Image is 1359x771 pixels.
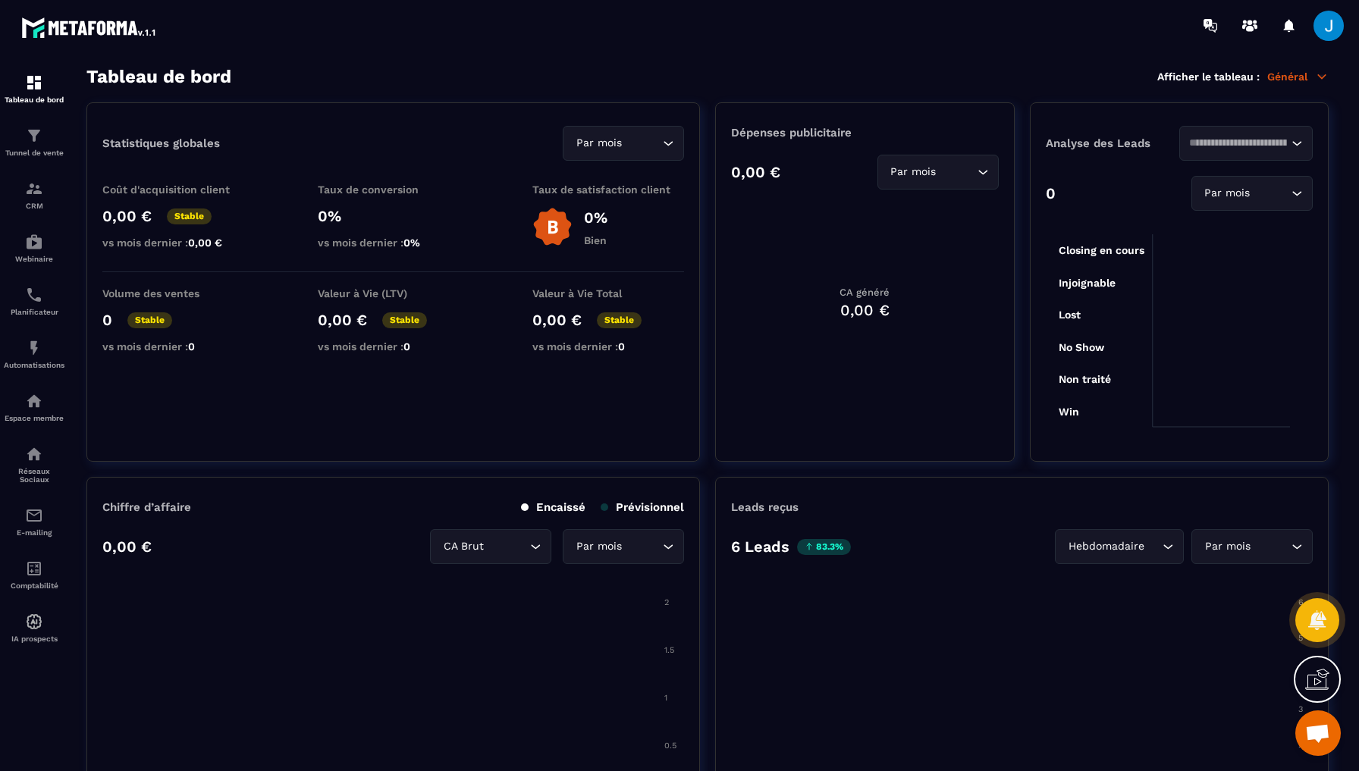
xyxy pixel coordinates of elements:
[430,529,551,564] div: Search for option
[4,635,64,643] p: IA prospects
[1298,704,1303,714] tspan: 3
[563,529,684,564] div: Search for option
[1046,136,1179,150] p: Analyse des Leads
[25,127,43,145] img: formation
[4,255,64,263] p: Webinaire
[102,311,112,329] p: 0
[440,538,487,555] span: CA Brut
[1179,126,1313,161] div: Search for option
[625,538,659,555] input: Search for option
[1157,71,1260,83] p: Afficher le tableau :
[188,237,222,249] span: 0,00 €
[86,66,231,87] h3: Tableau de bord
[1254,185,1288,202] input: Search for option
[664,741,676,751] tspan: 0.5
[102,136,220,150] p: Statistiques globales
[731,163,780,181] p: 0,00 €
[532,311,582,329] p: 0,00 €
[318,340,469,353] p: vs mois dernier :
[618,340,625,353] span: 0
[4,168,64,221] a: formationformationCRM
[4,221,64,274] a: automationsautomationsWebinaire
[4,96,64,104] p: Tableau de bord
[664,693,667,703] tspan: 1
[1065,538,1147,555] span: Hebdomadaire
[403,340,410,353] span: 0
[25,180,43,198] img: formation
[664,645,674,655] tspan: 1.5
[4,495,64,548] a: emailemailE-mailing
[940,164,974,180] input: Search for option
[731,126,998,139] p: Dépenses publicitaire
[318,287,469,299] p: Valeur à Vie (LTV)
[188,340,195,353] span: 0
[102,538,152,556] p: 0,00 €
[25,233,43,251] img: automations
[664,597,669,607] tspan: 2
[25,392,43,410] img: automations
[4,328,64,381] a: automationsautomationsAutomatisations
[532,340,684,353] p: vs mois dernier :
[4,467,64,484] p: Réseaux Sociaux
[382,312,427,328] p: Stable
[797,539,851,555] p: 83.3%
[1295,710,1341,756] a: Ouvrir le chat
[102,340,254,353] p: vs mois dernier :
[532,207,573,247] img: b-badge-o.b3b20ee6.svg
[4,202,64,210] p: CRM
[4,414,64,422] p: Espace membre
[25,613,43,631] img: automations
[877,155,999,190] div: Search for option
[887,164,940,180] span: Par mois
[4,149,64,157] p: Tunnel de vente
[4,581,64,590] p: Comptabilité
[1046,184,1056,202] p: 0
[167,208,212,224] p: Stable
[102,237,254,249] p: vs mois dernier :
[573,538,625,555] span: Par mois
[318,311,367,329] p: 0,00 €
[4,381,64,434] a: automationsautomationsEspace membre
[403,237,420,249] span: 0%
[102,287,254,299] p: Volume des ventes
[1254,538,1288,555] input: Search for option
[4,308,64,316] p: Planificateur
[731,538,789,556] p: 6 Leads
[127,312,172,328] p: Stable
[25,286,43,304] img: scheduler
[487,538,526,555] input: Search for option
[25,445,43,463] img: social-network
[521,500,585,514] p: Encaissé
[1201,538,1254,555] span: Par mois
[573,135,625,152] span: Par mois
[4,62,64,115] a: formationformationTableau de bord
[584,234,607,246] p: Bien
[625,135,659,152] input: Search for option
[1189,135,1288,152] input: Search for option
[1059,373,1111,385] tspan: Non traité
[597,312,642,328] p: Stable
[21,14,158,41] img: logo
[601,500,684,514] p: Prévisionnel
[25,506,43,525] img: email
[1059,244,1144,257] tspan: Closing en cours
[102,500,191,514] p: Chiffre d’affaire
[4,434,64,495] a: social-networksocial-networkRéseaux Sociaux
[1267,70,1329,83] p: Général
[4,548,64,601] a: accountantaccountantComptabilité
[1059,406,1079,418] tspan: Win
[4,115,64,168] a: formationformationTunnel de vente
[584,208,607,227] p: 0%
[318,207,469,225] p: 0%
[318,237,469,249] p: vs mois dernier :
[25,559,43,578] img: accountant
[25,339,43,357] img: automations
[532,183,684,196] p: Taux de satisfaction client
[1147,538,1159,555] input: Search for option
[563,126,684,161] div: Search for option
[102,207,152,225] p: 0,00 €
[1059,309,1081,321] tspan: Lost
[25,74,43,92] img: formation
[731,500,799,514] p: Leads reçus
[1059,277,1116,290] tspan: Injoignable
